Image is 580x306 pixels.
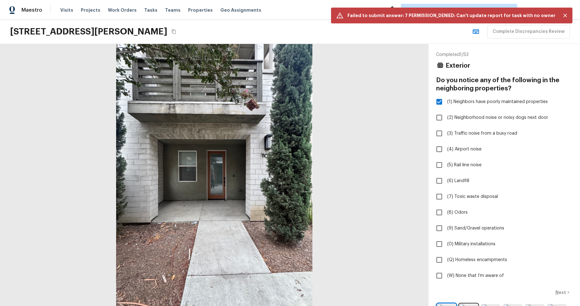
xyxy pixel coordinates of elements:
[447,225,504,231] span: (9) Sand/Gravel operations
[447,99,548,105] span: (1) Neighbors have poorly maintained properties
[447,272,504,279] span: (W) None that I’m aware of
[447,257,507,263] span: (Q) Homeless encampments
[532,7,571,13] span: [PERSON_NAME]
[188,7,213,13] span: Properties
[144,8,157,12] span: Tasks
[447,193,498,200] span: (7) Toxic waste disposal
[170,28,178,36] button: Copy Address
[447,178,469,184] span: (6) Landfill
[436,76,572,93] h4: Do you notice any of the following in the neighboring properties?
[165,7,181,13] span: Teams
[10,26,167,37] h2: [STREET_ADDRESS][PERSON_NAME]
[81,7,100,13] span: Projects
[60,7,73,13] span: Visits
[447,209,468,216] span: (8) Odors
[447,162,482,168] span: (5) Rail line noise
[447,241,495,247] span: (0) Military installations
[560,11,570,20] button: Close
[21,7,42,13] span: Maestro
[447,146,482,152] span: (4) Airport noise
[446,62,470,70] h4: Exterior
[220,7,261,13] span: Geo Assignments
[447,130,517,137] span: (3) Traffic noise from a busy road
[108,7,137,13] span: Work Orders
[406,7,503,13] span: [GEOGRAPHIC_DATA], [GEOGRAPHIC_DATA] + 1
[447,114,548,121] span: (2) Neighborhood noise or noisy dogs next door
[347,12,555,19] p: Failed to submit answer: 7 PERMISSION_DENIED: Can't update report for task with no owner
[436,52,572,58] p: Completed 1 / 53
